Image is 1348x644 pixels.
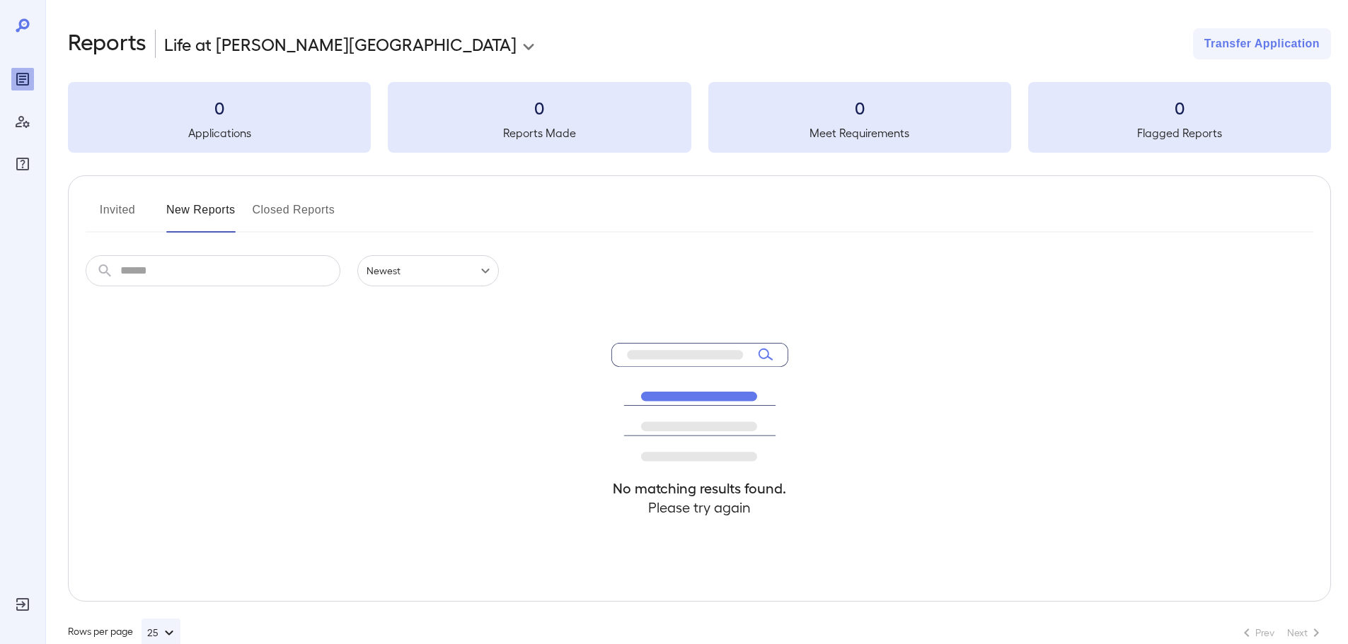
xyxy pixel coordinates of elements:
[11,68,34,90] div: Reports
[611,498,788,517] h4: Please try again
[708,96,1011,119] h3: 0
[388,96,691,119] h3: 0
[86,199,149,233] button: Invited
[388,124,691,141] h5: Reports Made
[11,593,34,616] div: Log Out
[68,28,146,59] h2: Reports
[1028,124,1331,141] h5: Flagged Reports
[1028,96,1331,119] h3: 0
[357,255,499,286] div: Newest
[611,479,788,498] h4: No matching results found.
[1232,621,1331,644] nav: pagination navigation
[708,124,1011,141] h5: Meet Requirements
[68,124,371,141] h5: Applications
[68,96,371,119] h3: 0
[11,110,34,133] div: Manage Users
[1193,28,1331,59] button: Transfer Application
[253,199,335,233] button: Closed Reports
[11,153,34,175] div: FAQ
[166,199,236,233] button: New Reports
[68,82,1331,153] summary: 0Applications0Reports Made0Meet Requirements0Flagged Reports
[164,33,517,55] p: Life at [PERSON_NAME][GEOGRAPHIC_DATA]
